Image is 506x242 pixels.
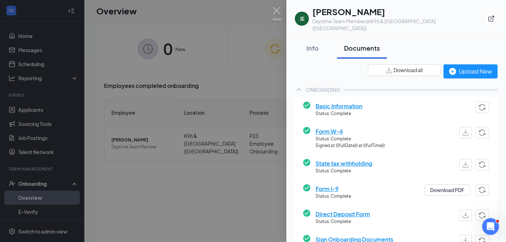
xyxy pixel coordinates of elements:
svg: ExternalLink [488,15,495,22]
svg: ChevronUp [295,85,303,94]
button: Upload New [443,64,498,78]
div: Upload New [449,67,492,76]
span: Status: Complete [316,193,351,200]
span: State tax withholding [316,159,372,168]
span: Basic Information [316,102,362,110]
span: Status: Complete [316,136,385,142]
button: Download PDF [424,184,470,196]
div: ONBOARDING [306,86,340,93]
span: Download all [394,66,423,74]
div: JE [300,15,304,22]
span: Form I-9 [316,184,351,193]
span: Signed at: {{fullDate}} at {{fullTime}} [316,142,385,149]
span: Direct Deposit Form [316,210,370,218]
span: Status: Complete [316,168,372,174]
span: Form W-4 [316,127,385,136]
button: Download all [368,64,441,76]
iframe: Intercom live chat [482,218,499,235]
span: Status: Complete [316,218,370,225]
span: Status: Complete [316,110,362,117]
div: Info [302,44,323,52]
button: ExternalLink [485,12,498,25]
h1: [PERSON_NAME] [312,6,485,18]
div: Documents [344,44,380,52]
div: Daytime Team Member at K96 & [GEOGRAPHIC_DATA] ([GEOGRAPHIC_DATA]) [312,18,485,32]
